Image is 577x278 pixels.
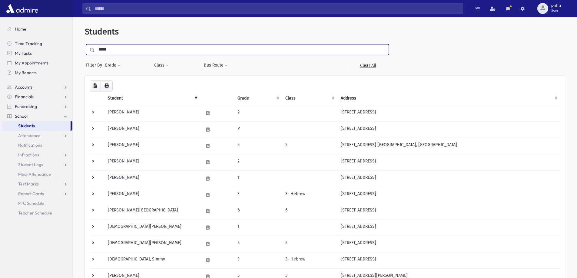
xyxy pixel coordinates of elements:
[86,62,104,68] span: Filter By
[104,187,200,203] td: [PERSON_NAME]
[234,121,282,138] td: P
[2,131,72,140] a: Attendance
[18,210,52,216] span: Teacher Schedule
[551,4,561,8] span: jzalta
[2,102,72,111] a: Fundraising
[104,121,200,138] td: [PERSON_NAME]
[2,150,72,160] a: Infractions
[2,39,72,48] a: Time Tracking
[282,203,337,219] td: 6
[282,138,337,154] td: 5
[90,80,101,91] button: CSV
[2,48,72,58] a: My Tasks
[18,191,44,196] span: Report Cards
[2,169,72,179] a: Meal Attendance
[18,152,39,158] span: Infractions
[104,236,200,252] td: [DEMOGRAPHIC_DATA][PERSON_NAME]
[15,113,28,119] span: School
[2,82,72,92] a: Accounts
[18,133,41,138] span: Attendance
[18,201,44,206] span: PTC Schedule
[15,26,26,32] span: Home
[15,41,42,46] span: Time Tracking
[104,138,200,154] td: [PERSON_NAME]
[15,70,37,75] span: My Reports
[337,187,560,203] td: [STREET_ADDRESS]
[154,60,169,71] button: Class
[101,80,113,91] button: Print
[337,236,560,252] td: [STREET_ADDRESS]
[337,91,560,105] th: Address: activate to sort column ascending
[282,91,337,105] th: Class: activate to sort column ascending
[2,208,72,218] a: Teacher Schedule
[15,94,34,100] span: Financials
[104,252,200,268] td: [DEMOGRAPHIC_DATA], Simmy
[2,24,72,34] a: Home
[18,162,43,167] span: Student Logs
[337,252,560,268] td: [STREET_ADDRESS]
[15,84,32,90] span: Accounts
[104,203,200,219] td: [PERSON_NAME][GEOGRAPHIC_DATA]
[282,236,337,252] td: 5
[2,111,72,121] a: School
[18,142,42,148] span: Notifications
[234,91,282,105] th: Grade: activate to sort column ascending
[104,60,121,71] button: Grade
[5,2,40,15] img: AdmirePro
[234,154,282,170] td: 2
[337,138,560,154] td: [STREET_ADDRESS] [GEOGRAPHIC_DATA], [GEOGRAPHIC_DATA]
[18,123,35,129] span: Students
[282,252,337,268] td: 3- Hebrew
[234,187,282,203] td: 3
[204,60,228,71] button: Bus Route
[85,27,119,37] span: Students
[2,92,72,102] a: Financials
[234,203,282,219] td: 6
[104,91,200,105] th: Student: activate to sort column descending
[104,105,200,121] td: [PERSON_NAME]
[104,154,200,170] td: [PERSON_NAME]
[2,179,72,189] a: Test Marks
[234,105,282,121] td: 2
[2,140,72,150] a: Notifications
[18,181,39,187] span: Test Marks
[91,3,463,14] input: Search
[2,68,72,77] a: My Reports
[15,51,32,56] span: My Tasks
[282,187,337,203] td: 3- Hebrew
[337,203,560,219] td: [STREET_ADDRESS]
[337,121,560,138] td: [STREET_ADDRESS]
[347,60,389,71] a: Clear All
[234,252,282,268] td: 3
[104,219,200,236] td: [DEMOGRAPHIC_DATA][PERSON_NAME]
[234,236,282,252] td: 5
[337,154,560,170] td: [STREET_ADDRESS]
[15,104,37,109] span: Fundraising
[15,60,48,66] span: My Appointments
[234,219,282,236] td: 1
[337,170,560,187] td: [STREET_ADDRESS]
[551,8,561,13] span: User
[337,105,560,121] td: [STREET_ADDRESS]
[2,198,72,208] a: PTC Schedule
[234,170,282,187] td: 1
[2,121,71,131] a: Students
[2,160,72,169] a: Student Logs
[2,189,72,198] a: Report Cards
[104,170,200,187] td: [PERSON_NAME]
[2,58,72,68] a: My Appointments
[337,219,560,236] td: [STREET_ADDRESS]
[18,172,51,177] span: Meal Attendance
[234,138,282,154] td: 5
